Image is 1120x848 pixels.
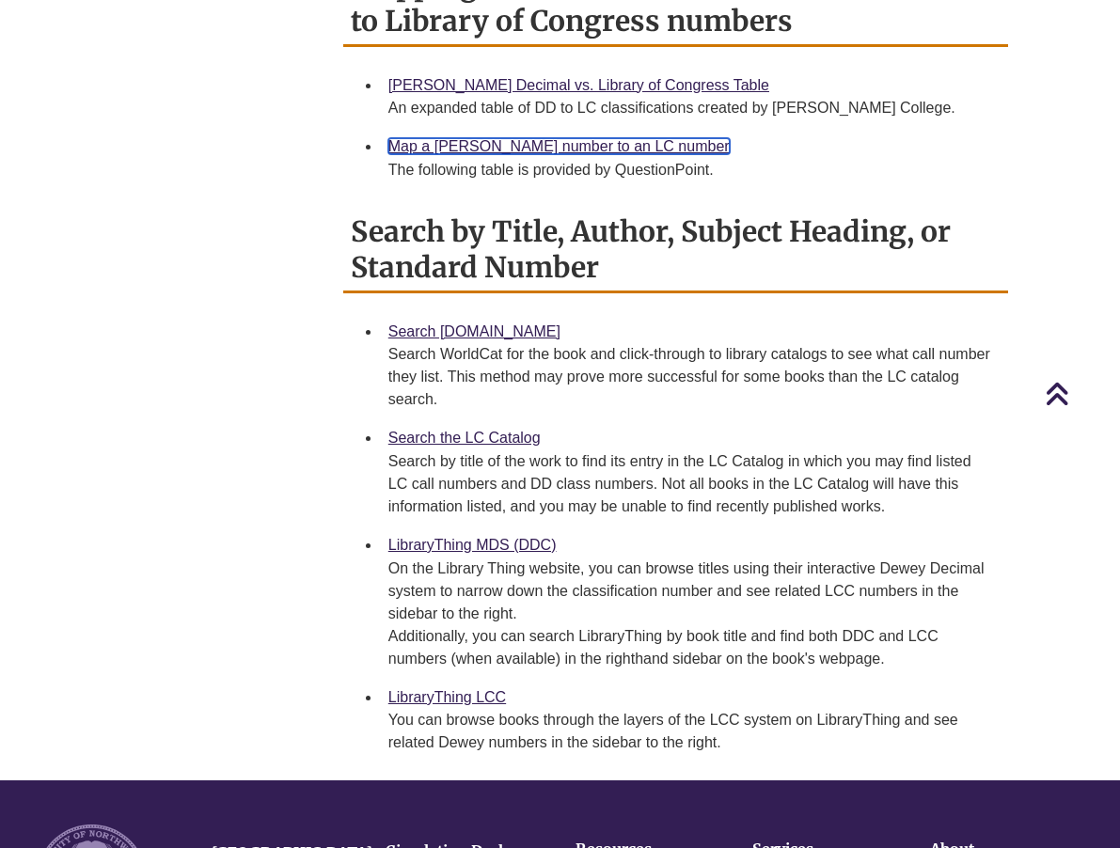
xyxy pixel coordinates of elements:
div: You can browse books through the layers of the LCC system on LibraryThing and see related Dewey n... [388,709,993,754]
a: Back to Top [1045,381,1115,406]
div: On the Library Thing website, you can browse titles using their interactive Dewey Decimal system ... [388,557,993,670]
a: Search [DOMAIN_NAME] [388,323,560,339]
div: An expanded table of DD to LC classifications created by [PERSON_NAME] College. [388,97,993,119]
div: Search WorldCat for the book and click-through to library catalogs to see what call number they l... [388,343,993,411]
a: Search the LC Catalog [388,430,541,446]
a: LibraryThing LCC [388,689,506,705]
a: [PERSON_NAME] Decimal vs. Library of Congress Table [388,77,769,93]
a: LibraryThing MDS (DDC) [388,537,557,553]
div: Search by title of the work to find its entry in the LC Catalog in which you may find listed LC c... [388,450,993,518]
div: The following table is provided by QuestionPoint. [388,159,993,181]
h2: Search by Title, Author, Subject Heading, or Standard Number [343,208,1008,293]
a: Map a [PERSON_NAME] number to an LC number [388,138,730,154]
